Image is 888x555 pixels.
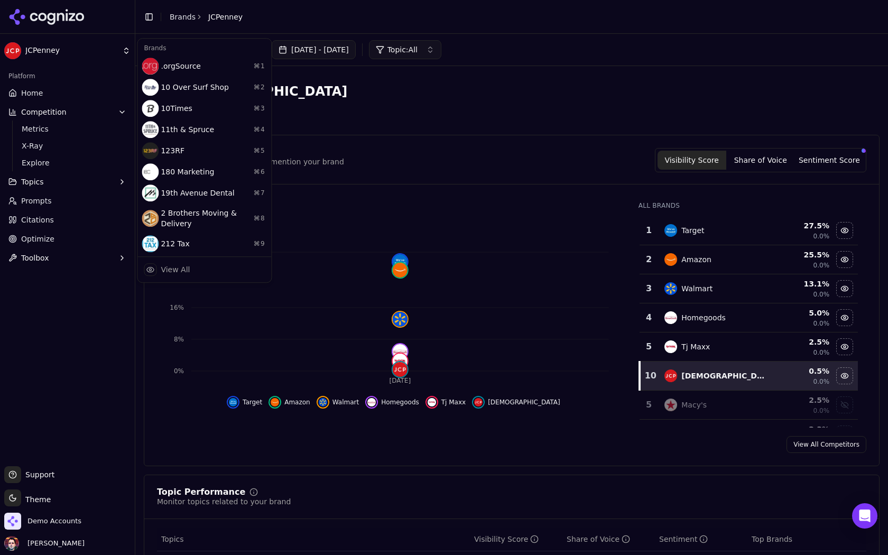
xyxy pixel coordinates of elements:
[21,234,54,244] span: Optimize
[681,254,711,265] div: Amazon
[142,121,159,138] img: 11th & Spruce
[813,290,830,299] span: 0.0%
[664,311,677,324] img: homegoods
[157,496,291,507] div: Monitor topics related to your brand
[21,88,43,98] span: Home
[795,151,864,170] button: Sentiment Score
[332,398,359,406] span: Walmart
[140,41,269,55] div: Brands
[773,249,829,260] div: 25.5 %
[645,369,654,382] div: 10
[393,254,408,269] img: target
[836,251,853,268] button: Hide amazon data
[365,396,419,409] button: Hide homegoods data
[474,398,483,406] img: jcpenney
[22,158,114,168] span: Explore
[474,534,539,544] div: Visibility Score
[681,341,710,352] div: Tj Maxx
[664,253,677,266] img: amazon
[644,399,654,411] div: 5
[142,235,159,252] img: 212 Tax
[567,534,630,544] div: Share of Voice
[472,396,560,409] button: Hide jcpenney data
[4,68,131,85] div: Platform
[681,225,704,236] div: Target
[254,125,265,134] span: ⌘ 4
[243,398,262,406] span: Target
[393,354,408,368] img: tj maxx
[658,151,726,170] button: Visibility Score
[681,283,713,294] div: Walmart
[142,79,159,96] img: 10 Over Surf Shop
[644,224,654,237] div: 1
[644,340,654,353] div: 5
[21,215,54,225] span: Citations
[644,253,654,266] div: 2
[140,182,269,203] div: 19th Avenue Dental
[21,177,44,187] span: Topics
[142,142,159,159] img: 123RF
[773,308,829,318] div: 5.0 %
[393,344,408,359] img: homegoods
[726,151,795,170] button: Share of Voice
[4,513,21,530] img: Demo Accounts
[644,311,654,324] div: 4
[170,13,196,21] a: Brands
[254,168,265,176] span: ⌘ 6
[393,263,408,277] img: amazon
[170,12,243,22] nav: breadcrumb
[254,214,265,223] span: ⌘ 8
[142,58,159,75] img: .orgSource
[142,163,159,180] img: 180 Marketing
[23,539,85,548] span: [PERSON_NAME]
[681,371,765,381] div: [DEMOGRAPHIC_DATA]
[681,312,726,323] div: Homegoods
[441,398,466,406] span: Tj Maxx
[140,77,269,98] div: 10 Over Surf Shop
[773,395,829,405] div: 2.5 %
[381,398,419,406] span: Homegoods
[659,534,708,544] div: Sentiment
[21,469,54,480] span: Support
[254,146,265,155] span: ⌘ 5
[25,46,118,55] span: JCPenney
[393,362,408,377] img: jcpenney
[4,42,21,59] img: JCPenney
[836,309,853,326] button: Hide homegoods data
[142,184,159,201] img: 19th Avenue Dental
[22,141,114,151] span: X-Ray
[4,536,85,551] button: Open user button
[390,377,411,384] tspan: [DATE]
[562,528,655,551] th: shareOfVoice
[393,312,408,327] img: walmart
[140,161,269,182] div: 180 Marketing
[852,503,877,529] div: Open Intercom Messenger
[813,377,830,386] span: 0.0%
[787,436,866,453] a: View All Competitors
[157,528,470,551] th: Topics
[836,425,853,442] button: Show marshalls data
[836,367,853,384] button: Hide jcpenney data
[140,98,269,119] div: 10Times
[254,239,265,248] span: ⌘ 9
[170,304,184,311] tspan: 16%
[664,369,677,382] img: jcpenney
[254,83,265,91] span: ⌘ 2
[387,44,418,55] span: Topic: All
[227,396,262,409] button: Hide target data
[174,367,184,375] tspan: 0%
[254,62,265,70] span: ⌘ 1
[639,201,858,210] div: All Brands
[229,398,237,406] img: target
[140,55,269,77] div: .orgSource
[271,398,279,406] img: amazon
[644,282,654,295] div: 3
[254,104,265,113] span: ⌘ 3
[4,513,81,530] button: Open organization switcher
[208,12,243,22] span: JCPenney
[161,264,190,275] div: View All
[140,203,269,233] div: 2 Brothers Moving & Delivery
[22,124,114,134] span: Metrics
[773,279,829,289] div: 13.1 %
[21,495,51,504] span: Theme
